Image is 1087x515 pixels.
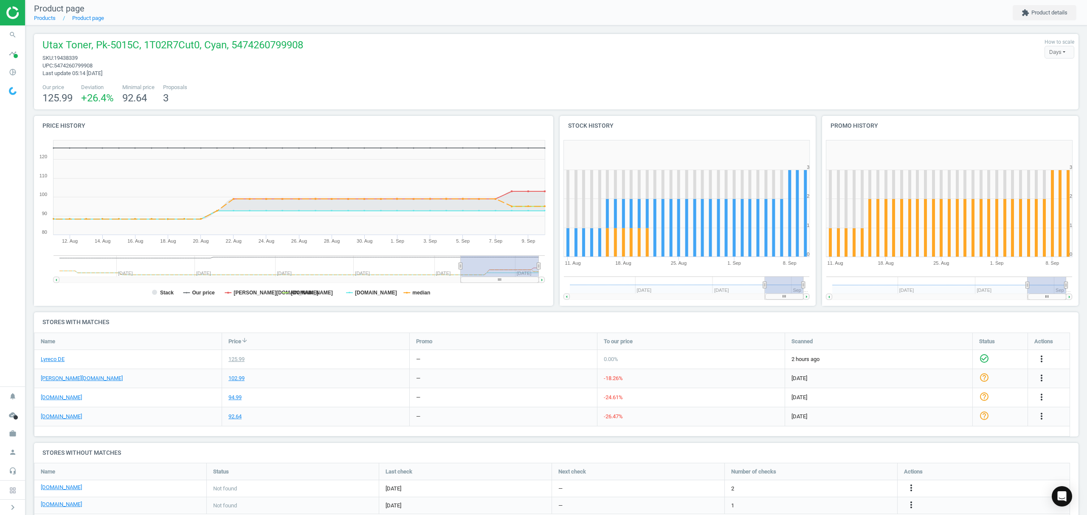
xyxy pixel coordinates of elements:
[5,388,21,404] i: notifications
[807,252,809,257] text: 0
[489,238,502,244] tspan: 7. Sep
[42,70,102,76] span: Last update 05:14 [DATE]
[41,413,82,420] a: [DOMAIN_NAME]
[791,355,966,363] span: 2 hours ago
[5,407,21,423] i: cloud_done
[558,502,563,509] span: —
[558,468,586,476] span: Next check
[95,238,110,244] tspan: 14. Aug
[6,6,67,19] img: ajHJNr6hYgQAAAAASUVORK5CYII=
[5,444,21,460] i: person
[604,394,623,400] span: -24.61 %
[604,356,618,362] span: 0.00 %
[731,468,776,476] span: Number of checks
[39,173,47,178] text: 110
[72,15,104,21] a: Product page
[228,375,245,382] div: 102.99
[5,27,21,43] i: search
[34,116,553,136] h4: Price history
[34,443,1079,463] h4: Stores without matches
[5,45,21,62] i: timeline
[423,238,437,244] tspan: 3. Sep
[828,260,843,266] tspan: 11. Aug
[163,84,187,91] span: Proposals
[234,290,318,296] tspan: [PERSON_NAME][DOMAIN_NAME]
[604,375,623,381] span: -18.26 %
[791,413,966,420] span: [DATE]
[5,463,21,479] i: headset_mic
[560,116,816,136] h4: Stock history
[39,192,47,197] text: 100
[213,485,237,493] span: Not found
[1013,5,1076,20] button: extensionProduct details
[1045,46,1074,59] div: Days
[42,38,303,54] span: Utax Toner, Pk-5015C, 1T02R7Cut0, Cyan, 5474260799908
[81,84,114,91] span: Deviation
[878,260,894,266] tspan: 18. Aug
[42,92,73,104] span: 125.99
[41,484,82,491] a: [DOMAIN_NAME]
[193,238,208,244] tspan: 20. Aug
[727,260,741,266] tspan: 1. Sep
[41,501,82,508] a: [DOMAIN_NAME]
[822,116,1079,136] h4: Promo history
[412,290,430,296] tspan: median
[42,55,54,61] span: sku :
[5,425,21,442] i: work
[1034,337,1053,345] span: Actions
[791,394,966,401] span: [DATE]
[1036,411,1047,421] i: more_vert
[386,485,545,493] span: [DATE]
[416,375,420,382] div: —
[979,410,989,420] i: help_outline
[522,238,535,244] tspan: 9. Sep
[615,260,631,266] tspan: 18. Aug
[416,337,432,345] span: Promo
[1070,193,1072,199] text: 2
[357,238,372,244] tspan: 30. Aug
[791,375,966,382] span: [DATE]
[1052,486,1072,507] div: Open Intercom Messenger
[904,468,923,476] span: Actions
[163,92,169,104] span: 3
[416,413,420,420] div: —
[1046,260,1059,266] tspan: 8. Sep
[228,413,242,420] div: 92.64
[793,288,808,293] tspan: Sep '…
[34,312,1079,332] h4: Stores with matches
[213,502,237,509] span: Not found
[34,3,84,14] span: Product page
[1070,223,1072,228] text: 1
[42,84,73,91] span: Our price
[979,372,989,382] i: help_outline
[1045,39,1074,46] label: How to scale
[906,500,916,511] button: more_vert
[355,290,397,296] tspan: [DOMAIN_NAME]
[81,92,114,104] span: +26.4 %
[41,375,123,382] a: [PERSON_NAME][DOMAIN_NAME]
[731,485,734,493] span: 2
[41,355,65,363] a: Lyreco DE
[2,502,23,513] button: chevron_right
[731,502,734,509] span: 1
[391,238,404,244] tspan: 1. Sep
[127,238,143,244] tspan: 16. Aug
[1070,252,1072,257] text: 0
[54,62,93,69] span: 5474260799908
[226,238,242,244] tspan: 22. Aug
[1036,354,1047,364] i: more_vert
[41,468,55,476] span: Name
[34,15,56,21] a: Products
[42,211,47,216] text: 90
[604,413,623,420] span: -26.47 %
[8,502,18,512] i: chevron_right
[122,84,155,91] span: Minimal price
[807,165,809,170] text: 3
[1022,9,1029,17] i: extension
[41,337,55,345] span: Name
[1036,373,1047,384] button: more_vert
[791,337,813,345] span: Scanned
[62,238,78,244] tspan: 12. Aug
[54,55,78,61] span: 19438339
[9,87,17,95] img: wGWNvw8QSZomAAAAABJRU5ErkJggg==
